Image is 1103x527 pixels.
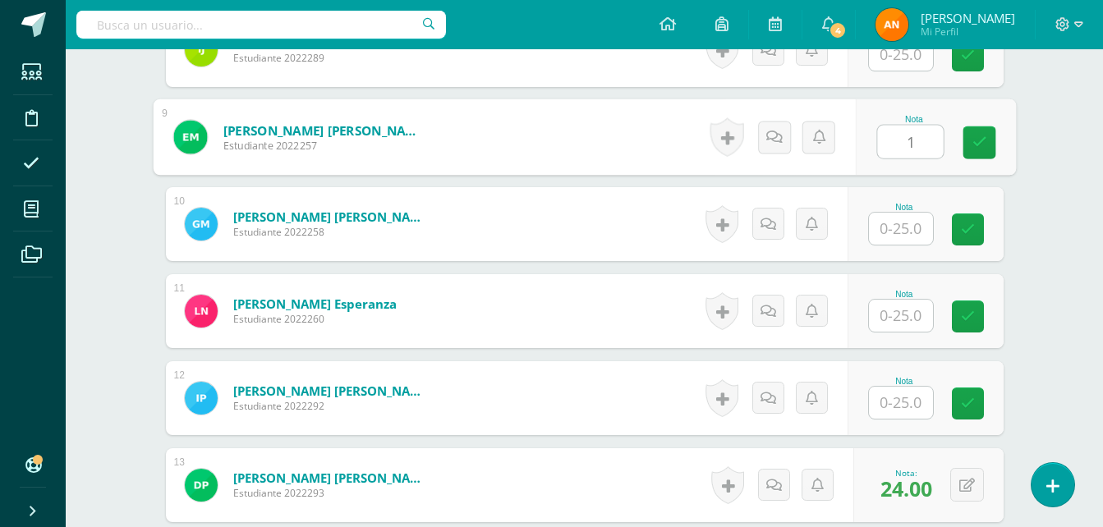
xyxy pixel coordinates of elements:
[829,21,847,39] span: 4
[233,470,430,486] a: [PERSON_NAME] [PERSON_NAME]
[877,126,943,158] input: 0-25.0
[868,377,940,386] div: Nota
[876,115,951,124] div: Nota
[185,295,218,328] img: 7d44da2ed59e2e07a3a77ce03da3f5e2.png
[233,296,397,312] a: [PERSON_NAME] Esperanza
[185,34,218,66] img: a88ca787290b190733949a1566f738b8.png
[869,39,933,71] input: 0-25.0
[921,25,1015,39] span: Mi Perfil
[921,10,1015,26] span: [PERSON_NAME]
[868,203,940,212] div: Nota
[233,51,430,65] span: Estudiante 2022289
[223,121,425,139] a: [PERSON_NAME] [PERSON_NAME]
[233,225,430,239] span: Estudiante 2022258
[173,120,207,154] img: 6b2265fe79377de6c3b5253d7a76ef55.png
[233,209,430,225] a: [PERSON_NAME] [PERSON_NAME]
[185,469,218,502] img: e2eba998d453e62cc360d9f73343cee3.png
[185,382,218,415] img: d72ece5849e75a8ab3d9f762b2869359.png
[233,312,397,326] span: Estudiante 2022260
[876,8,908,41] img: 3a38ccc57df8c3e4ccb5f83e14a3f63e.png
[185,208,218,241] img: 3f04ad6732a55c609928c1be9b80ace6.png
[233,486,430,500] span: Estudiante 2022293
[233,399,430,413] span: Estudiante 2022292
[223,139,425,154] span: Estudiante 2022257
[880,474,932,502] span: 24.00
[233,383,430,399] a: [PERSON_NAME] [PERSON_NAME]
[880,467,932,479] div: Nota:
[869,300,933,332] input: 0-25.0
[868,290,940,299] div: Nota
[869,387,933,419] input: 0-25.0
[869,213,933,245] input: 0-25.0
[76,11,446,39] input: Busca un usuario...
